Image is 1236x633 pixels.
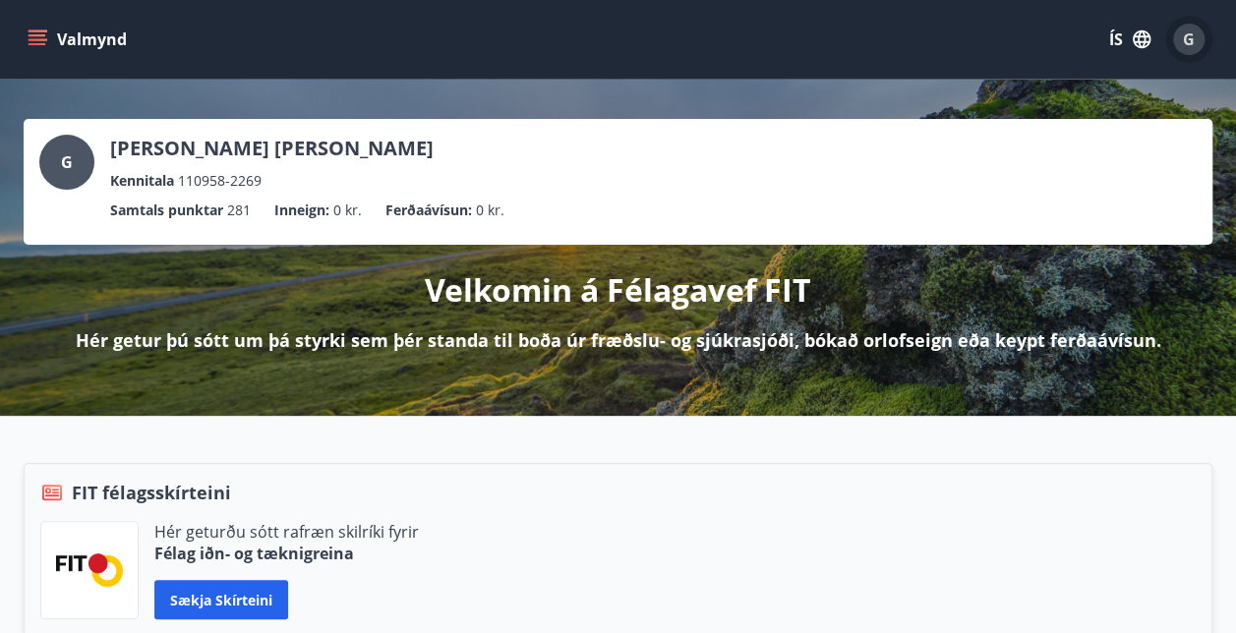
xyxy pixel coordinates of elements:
span: G [61,151,73,173]
p: Hér geturðu sótt rafræn skilríki fyrir [154,521,419,543]
span: 110958-2269 [178,170,262,192]
p: Inneign : [274,200,329,221]
p: Kennitala [110,170,174,192]
span: G [1183,29,1195,50]
button: menu [24,22,135,57]
p: Velkomin á Félagavef FIT [425,268,811,312]
p: Hér getur þú sótt um þá styrki sem þér standa til boða úr fræðslu- og sjúkrasjóði, bókað orlofsei... [76,327,1161,353]
p: Ferðaávísun : [385,200,472,221]
span: FIT félagsskírteini [72,480,231,505]
p: Félag iðn- og tæknigreina [154,543,419,564]
p: Samtals punktar [110,200,223,221]
img: FPQVkF9lTnNbbaRSFyT17YYeljoOGk5m51IhT0bO.png [56,553,123,586]
span: 281 [227,200,251,221]
button: ÍS [1098,22,1161,57]
button: Sækja skírteini [154,580,288,619]
span: 0 kr. [476,200,504,221]
button: G [1165,16,1212,63]
p: [PERSON_NAME] [PERSON_NAME] [110,135,434,162]
span: 0 kr. [333,200,362,221]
